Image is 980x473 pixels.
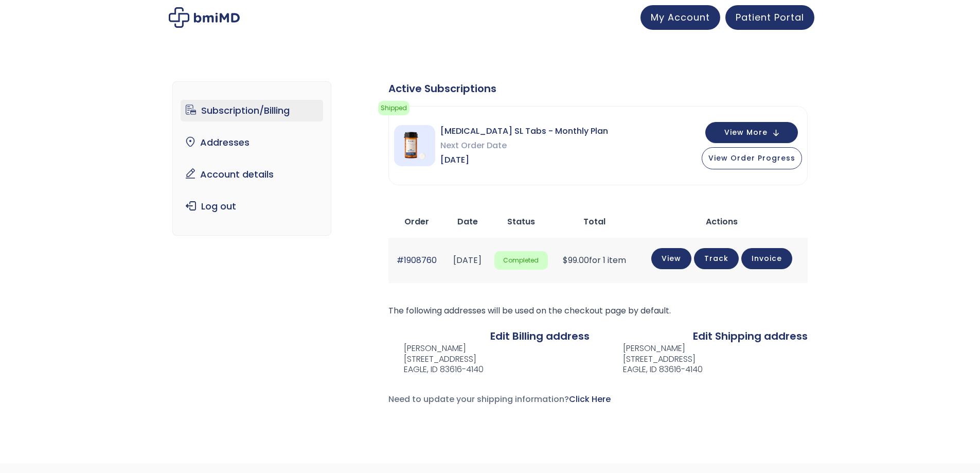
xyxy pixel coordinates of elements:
address: [PERSON_NAME] [STREET_ADDRESS] EAGLE, ID 83616-4140 [388,343,484,375]
a: Edit Shipping address [693,329,808,343]
nav: Account pages [172,81,331,236]
a: Track [694,248,739,269]
span: Shipped [378,101,409,115]
span: My Account [651,11,710,24]
span: 99.00 [563,254,589,266]
a: Invoice [741,248,792,269]
span: $ [563,254,568,266]
span: [DATE] [440,153,608,167]
div: Active Subscriptions [388,81,808,96]
td: for 1 item [553,238,636,283]
button: View Order Progress [702,147,802,169]
span: Next Order Date [440,138,608,153]
p: The following addresses will be used on the checkout page by default. [388,304,808,318]
span: Total [583,216,605,227]
img: My account [169,7,240,28]
a: Click Here [569,393,611,405]
span: Order [404,216,429,227]
span: Need to update your shipping information? [388,393,611,405]
span: [MEDICAL_DATA] SL Tabs - Monthly Plan [440,124,608,138]
span: View More [724,129,768,136]
span: Completed [494,251,548,270]
a: Subscription/Billing [181,100,323,121]
time: [DATE] [453,254,482,266]
a: Addresses [181,132,323,153]
a: Log out [181,196,323,217]
a: Patient Portal [725,5,814,30]
span: Status [507,216,535,227]
a: Account details [181,164,323,185]
a: #1908760 [397,254,437,266]
a: Edit Billing address [490,329,590,343]
button: View More [705,122,798,143]
span: Date [457,216,478,227]
a: View [651,248,691,269]
address: [PERSON_NAME] [STREET_ADDRESS] EAGLE, ID 83616-4140 [607,343,703,375]
span: Patient Portal [736,11,804,24]
img: Sermorelin SL Tabs - Monthly Plan [394,125,435,166]
span: View Order Progress [708,153,795,163]
a: My Account [640,5,720,30]
span: Actions [706,216,738,227]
